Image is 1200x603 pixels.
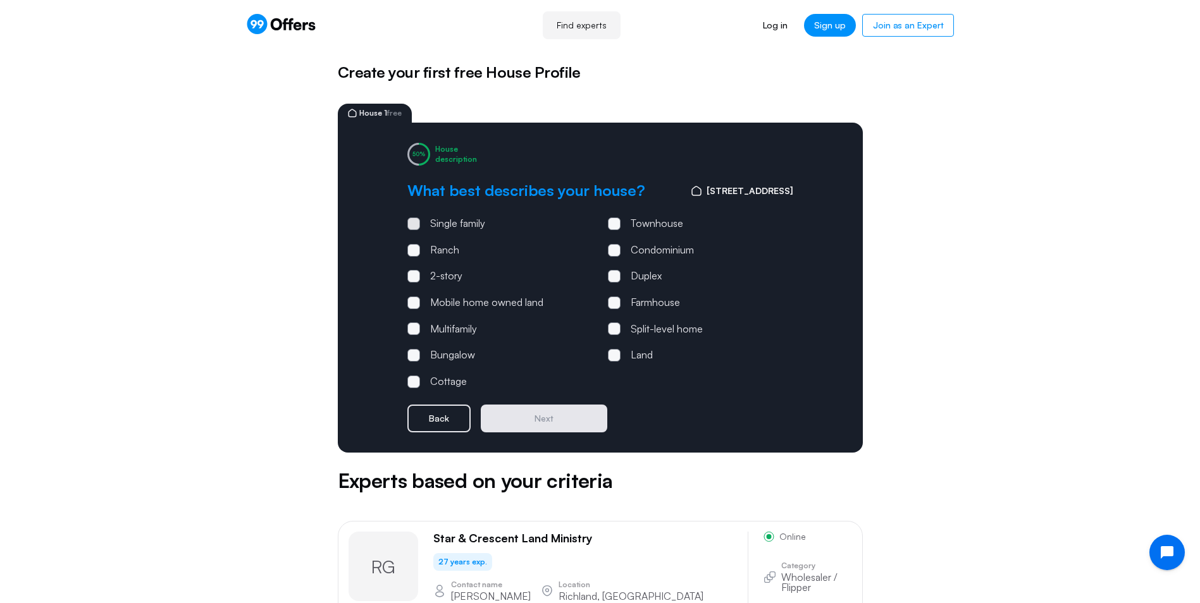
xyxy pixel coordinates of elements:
[387,108,402,118] span: free
[371,554,395,579] span: RG
[451,591,531,601] p: [PERSON_NAME]
[781,562,852,569] p: Category
[481,405,607,432] button: Next
[407,405,471,432] button: Back
[338,465,863,496] h5: Experts based on your criteria
[430,321,477,338] div: Multifamily
[862,14,954,37] a: Join as an Expert
[559,581,703,588] p: Location
[433,532,593,545] p: Star & Crescent Land Ministry
[781,572,852,592] p: Wholesaler / Flipper
[543,11,621,39] a: Find experts
[430,347,475,363] div: Bungalow
[631,268,662,284] div: Duplex
[707,184,793,198] span: [STREET_ADDRESS]
[804,14,856,37] a: Sign up
[631,321,703,338] div: Split-level home
[435,144,477,164] div: House description
[430,268,462,284] div: 2-story
[430,374,467,390] div: Cottage
[631,216,683,232] div: Townhouse
[631,295,680,311] div: Farmhouse
[559,591,703,601] p: Richland, [GEOGRAPHIC_DATA]
[451,581,531,588] p: Contact name
[631,347,653,363] div: Land
[779,532,806,541] span: Online
[430,295,543,311] div: Mobile home owned land
[430,216,485,232] div: Single family
[433,553,492,571] div: 27 years exp.
[359,109,402,117] span: House 1
[338,61,863,83] h5: Create your first free House Profile
[430,242,459,259] div: Ranch
[631,242,694,259] div: Condominium
[407,181,645,200] h2: What best describes your house?
[753,14,798,37] a: Log in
